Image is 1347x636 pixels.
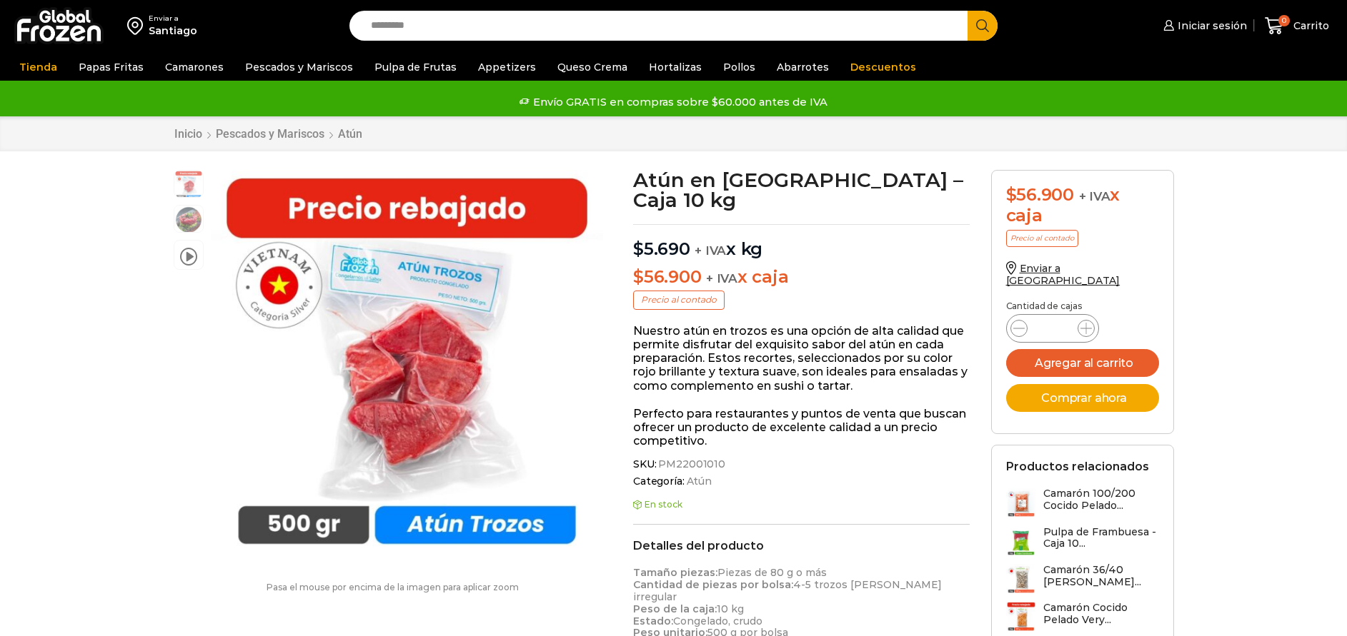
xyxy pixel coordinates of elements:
[1043,602,1159,626] h3: Camarón Cocido Pelado Very...
[211,170,603,562] img: atun trozo
[1006,384,1159,412] button: Comprar ahora
[71,54,151,81] a: Papas Fritas
[1006,262,1120,287] a: Enviar a [GEOGRAPHIC_DATA]
[12,54,64,81] a: Tienda
[550,54,635,81] a: Queso Crema
[1290,19,1329,33] span: Carrito
[633,458,970,470] span: SKU:
[1006,526,1159,557] a: Pulpa de Frambuesa - Caja 10...
[337,127,363,141] a: Atún
[633,602,717,615] strong: Peso de la caja:
[1006,185,1159,226] div: x caja
[633,266,644,287] span: $
[716,54,762,81] a: Pollos
[1079,189,1110,203] span: + IVA
[633,566,717,579] strong: Tamaño piezas:
[1043,564,1159,588] h3: Camarón 36/40 [PERSON_NAME]...
[1006,564,1159,595] a: Camarón 36/40 [PERSON_NAME]...
[695,243,726,258] span: + IVA
[633,291,725,309] p: Precio al contado
[1039,318,1066,338] input: Product quantity
[633,475,970,488] span: Categoría:
[1006,488,1159,518] a: Camarón 100/200 Cocido Pelado...
[633,578,793,591] strong: Cantidad de piezas por bolsa:
[633,266,701,287] bdi: 56.900
[1043,526,1159,550] h3: Pulpa de Frambuesa - Caja 10...
[656,458,725,470] span: PM22001010
[174,171,203,199] span: atun trozo
[471,54,543,81] a: Appetizers
[211,170,603,562] div: 1 / 3
[633,539,970,552] h2: Detalles del producto
[127,14,149,38] img: address-field-icon.svg
[1006,301,1159,311] p: Cantidad de cajas
[843,54,923,81] a: Descuentos
[706,271,737,286] span: + IVA
[1261,9,1333,43] a: 0 Carrito
[1006,184,1017,205] span: $
[633,224,970,260] p: x kg
[633,500,970,510] p: En stock
[174,582,612,592] p: Pasa el mouse por encima de la imagen para aplicar zoom
[770,54,836,81] a: Abarrotes
[1174,19,1247,33] span: Iniciar sesión
[968,11,998,41] button: Search button
[633,238,690,259] bdi: 5.690
[633,238,644,259] span: $
[238,54,360,81] a: Pescados y Mariscos
[1043,488,1159,512] h3: Camarón 100/200 Cocido Pelado...
[174,206,203,234] span: foto tartaro atun
[174,127,203,141] a: Inicio
[1006,230,1078,247] p: Precio al contado
[1160,11,1247,40] a: Iniciar sesión
[149,24,197,38] div: Santiago
[1006,184,1074,205] bdi: 56.900
[1006,349,1159,377] button: Agregar al carrito
[174,127,363,141] nav: Breadcrumb
[642,54,709,81] a: Hortalizas
[633,324,970,393] p: Nuestro atún en trozos es una opción de alta calidad que permite disfrutar del exquisito sabor de...
[633,615,673,627] strong: Estado:
[1006,602,1159,632] a: Camarón Cocido Pelado Very...
[633,267,970,288] p: x caja
[367,54,464,81] a: Pulpa de Frutas
[149,14,197,24] div: Enviar a
[1006,460,1149,473] h2: Productos relacionados
[633,170,970,210] h1: Atún en [GEOGRAPHIC_DATA] – Caja 10 kg
[215,127,325,141] a: Pescados y Mariscos
[685,475,712,488] a: Atún
[633,407,970,448] p: Perfecto para restaurantes y puntos de venta que buscan ofrecer un producto de excelente calidad ...
[1278,15,1290,26] span: 0
[158,54,231,81] a: Camarones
